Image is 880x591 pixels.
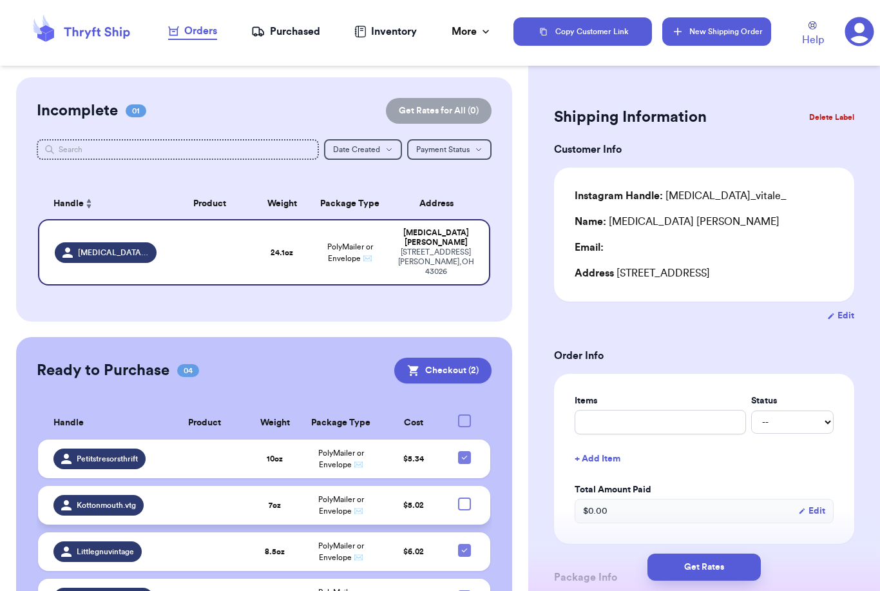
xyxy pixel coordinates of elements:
th: Cost [381,407,446,440]
h2: Incomplete [37,101,118,121]
a: Purchased [251,24,320,39]
h3: Order Info [554,348,854,363]
button: Sort ascending [84,196,94,211]
button: Delete Label [804,103,859,131]
a: Inventory [354,24,417,39]
span: $ 5.02 [403,501,424,509]
span: Petitstresorsthrift [77,454,138,464]
th: Product [161,407,249,440]
label: Status [751,394,834,407]
span: Payment Status [416,146,470,153]
span: Help [802,32,824,48]
div: [MEDICAL_DATA] [PERSON_NAME] [575,214,780,229]
span: Kottonmouth.vtg [77,500,136,510]
span: 04 [177,364,199,377]
strong: 7 oz [269,501,281,509]
strong: 24.1 oz [271,249,293,257]
th: Weight [249,407,301,440]
h2: Ready to Purchase [37,360,169,381]
div: Orders [168,23,217,39]
span: Date Created [333,146,380,153]
div: [STREET_ADDRESS] [575,266,834,281]
button: Edit [827,309,854,322]
span: Littlegnuvintage [77,547,134,557]
div: [MEDICAL_DATA] [PERSON_NAME] [398,228,473,247]
button: Date Created [324,139,402,160]
div: [MEDICAL_DATA]_vitale_ [575,188,787,204]
span: $ 6.02 [403,548,424,556]
span: PolyMailer or Envelope ✉️ [327,243,373,262]
span: PolyMailer or Envelope ✉️ [318,542,364,561]
label: Total Amount Paid [575,483,834,496]
button: Edit [798,505,825,518]
button: Get Rates for All (0) [386,98,492,124]
span: Address [575,268,614,278]
th: Address [390,188,490,219]
th: Weight [255,188,309,219]
h2: Shipping Information [554,107,707,128]
button: Get Rates [647,554,761,581]
span: Email: [575,242,604,253]
th: Package Type [301,407,381,440]
a: Help [802,21,824,48]
label: Items [575,394,746,407]
button: Checkout (2) [394,358,492,383]
span: $ 0.00 [583,505,607,518]
span: PolyMailer or Envelope ✉️ [318,496,364,515]
th: Package Type [309,188,390,219]
th: Product [164,188,254,219]
button: New Shipping Order [662,17,770,46]
span: PolyMailer or Envelope ✉️ [318,449,364,469]
div: More [452,24,492,39]
span: 01 [126,104,146,117]
a: Orders [168,23,217,40]
span: Handle [53,416,84,430]
button: + Add Item [569,445,839,473]
span: $ 5.34 [403,455,424,463]
span: Instagram Handle: [575,191,663,201]
span: Name: [575,217,606,227]
strong: 8.5 oz [265,548,285,556]
span: [MEDICAL_DATA]_vitale_ [78,247,149,258]
div: [STREET_ADDRESS] [PERSON_NAME] , OH 43026 [398,247,473,276]
button: Payment Status [407,139,492,160]
input: Search [37,139,319,160]
h3: Customer Info [554,142,854,157]
button: Copy Customer Link [513,17,653,46]
span: Handle [53,197,84,211]
a: 1 [845,17,874,46]
strong: 10 oz [267,455,283,463]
